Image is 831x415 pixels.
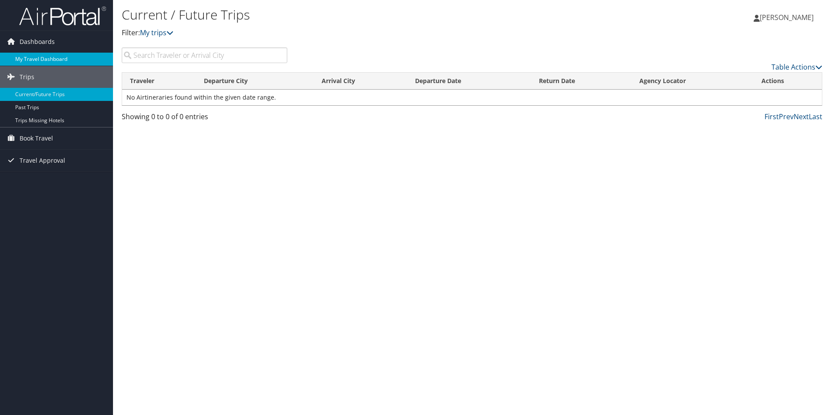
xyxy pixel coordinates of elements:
input: Search Traveler or Arrival City [122,47,287,63]
img: airportal-logo.png [19,6,106,26]
th: Departure City: activate to sort column ascending [196,73,314,90]
a: My trips [140,28,173,37]
h1: Current / Future Trips [122,6,589,24]
span: Travel Approval [20,150,65,171]
span: [PERSON_NAME] [760,13,814,22]
div: Showing 0 to 0 of 0 entries [122,111,287,126]
span: Book Travel [20,127,53,149]
a: Next [794,112,809,121]
th: Traveler: activate to sort column ascending [122,73,196,90]
a: [PERSON_NAME] [754,4,822,30]
p: Filter: [122,27,589,39]
th: Departure Date: activate to sort column descending [407,73,531,90]
a: Last [809,112,822,121]
th: Agency Locator: activate to sort column ascending [632,73,754,90]
th: Arrival City: activate to sort column ascending [314,73,407,90]
a: First [765,112,779,121]
th: Actions [754,73,822,90]
th: Return Date: activate to sort column ascending [531,73,632,90]
span: Trips [20,66,34,88]
td: No Airtineraries found within the given date range. [122,90,822,105]
a: Prev [779,112,794,121]
span: Dashboards [20,31,55,53]
a: Table Actions [771,62,822,72]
